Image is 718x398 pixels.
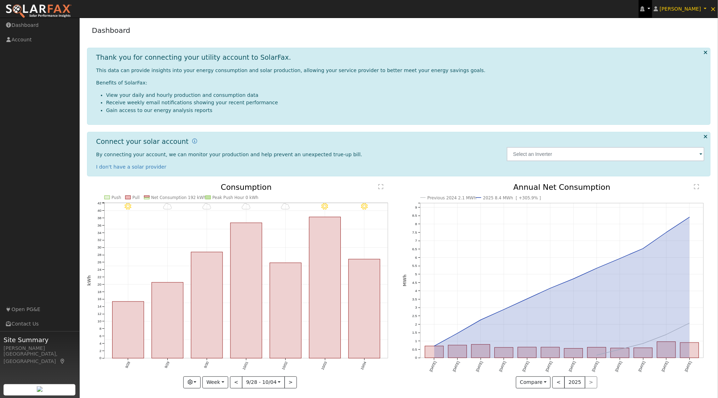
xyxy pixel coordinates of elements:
text: 8.5 [412,213,417,217]
text: 4.5 [412,281,417,285]
text: 6 [415,256,417,259]
text: [DATE] [499,361,507,372]
text: 14 [97,305,101,309]
li: View your daily and hourly production and consumption data [106,92,705,99]
div: [GEOGRAPHIC_DATA], [GEOGRAPHIC_DATA] [4,350,76,365]
text: Push [111,195,121,200]
a: Map [59,358,66,364]
text: 26 [97,260,101,264]
text: 28 [97,253,101,257]
circle: onclick="" [456,332,459,335]
text: [DATE] [429,361,437,372]
text: Consumption [221,183,272,192]
rect: onclick="" [270,263,301,358]
text: 5.5 [412,264,417,268]
text: 12 [97,312,101,316]
rect: onclick="" [634,348,653,358]
text: 2.5 [412,314,417,318]
text: 10/02 [281,361,288,371]
span: × [710,5,716,13]
text: 3.5 [412,297,417,301]
img: SolarFax [5,4,72,19]
text: 2 [99,349,101,353]
text: 18 [97,290,101,294]
span: Site Summary [4,335,76,345]
a: Dashboard [92,26,131,35]
circle: onclick="" [502,308,505,311]
circle: onclick="" [619,257,621,260]
circle: onclick="" [619,348,621,351]
button: > [285,376,297,388]
text: 7 [415,239,417,242]
text: MWh [402,275,407,287]
rect: onclick="" [518,347,536,358]
i: 9/29 - Cloudy [163,203,172,210]
text: 8 [415,222,417,226]
text: [DATE] [545,361,553,372]
text: 22 [97,275,101,279]
button: < [230,376,242,388]
text: 2025 8.4 MWh [ +305.9% ] [483,195,541,200]
button: Week [202,376,228,388]
text: 6.5 [412,247,417,251]
rect: onclick="" [611,348,630,358]
rect: onclick="" [680,343,699,358]
text: Previous 2024 2.1 MWh [427,195,477,200]
text: 9 [415,205,417,209]
h1: Thank you for connecting your utility account to SolarFax. [96,53,291,62]
rect: onclick="" [471,345,490,358]
rect: onclick="" [448,345,467,358]
text: 0 [99,356,102,360]
i: 10/02 - Cloudy [281,203,290,210]
text: 42 [97,201,101,205]
span: By connecting your account, we can monitor your production and help prevent an unexpected true-up... [96,152,362,157]
text:  [694,184,699,189]
text: Net Consumption 192 kWh [151,195,206,200]
circle: onclick="" [595,267,598,270]
div: [PERSON_NAME] [4,345,76,352]
rect: onclick="" [587,347,606,358]
i: 9/28 - MostlyClear [125,203,131,210]
input: Select an Inverter [507,147,705,161]
button: 9/28 - 10/04 [242,376,285,388]
circle: onclick="" [665,333,668,336]
img: retrieve [37,386,42,392]
text: 36 [97,223,101,227]
text: [DATE] [684,361,693,372]
rect: onclick="" [230,223,262,358]
text: 10/01 [242,361,249,371]
text: 30 [97,246,101,250]
p: Benefits of SolarFax: [96,79,705,87]
i: 10/04 - Clear [361,203,368,210]
rect: onclick="" [309,217,341,358]
button: 2025 [564,376,585,388]
text: 10 [97,320,101,323]
text: 1 [415,339,417,343]
text: 4 [99,341,102,345]
text: 34 [97,231,101,235]
text: 7.5 [412,230,417,234]
text: Annual Net Consumption [513,183,611,192]
text: 9/28 [124,361,131,369]
text: 40 [97,209,101,212]
i: 9/30 - Cloudy [202,203,211,210]
i: 10/01 - Cloudy [242,203,251,210]
text: 5 [415,272,417,276]
text: 10/03 [321,361,328,370]
rect: onclick="" [657,342,676,358]
button: Compare [516,376,551,388]
a: I don't have a solar provider [96,164,167,170]
circle: onclick="" [688,216,691,218]
circle: onclick="" [433,345,436,347]
text: 20 [97,282,101,286]
li: Gain access to our energy analysis reports [106,107,705,114]
text: 32 [97,238,101,242]
rect: onclick="" [112,302,144,358]
rect: onclick="" [425,346,444,358]
i: 10/03 - Clear [322,203,328,210]
text: 0.5 [412,347,417,351]
circle: onclick="" [642,247,645,250]
text: [DATE] [452,361,460,372]
text: 9/29 [164,361,170,369]
circle: onclick="" [595,354,598,357]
